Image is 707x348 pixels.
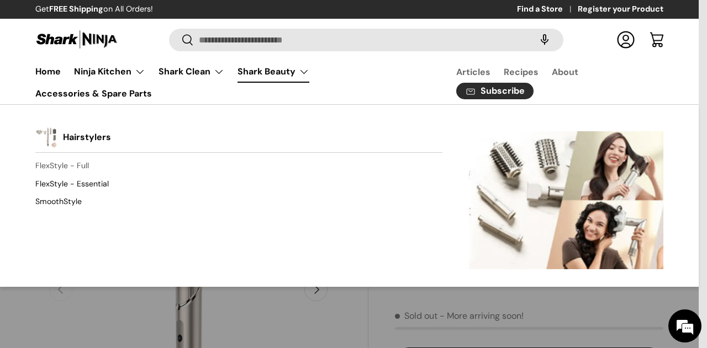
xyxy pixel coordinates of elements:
img: Shark Ninja Philippines [35,29,118,50]
a: Register your Product [578,3,663,15]
span: Subscribe [481,87,525,95]
strong: FREE Shipping [49,4,103,14]
speech-search-button: Search by voice [527,28,562,52]
a: About [552,61,578,83]
a: Home [35,61,61,82]
a: Accessories & Spare Parts [35,83,152,104]
a: Articles [456,61,490,83]
p: Get on All Orders! [35,3,153,15]
a: Find a Store [517,3,578,15]
summary: Shark Clean [152,61,231,83]
nav: Secondary [430,61,663,104]
a: Subscribe [456,83,534,100]
summary: Ninja Kitchen [67,61,152,83]
summary: Shark Beauty [231,61,316,83]
a: Recipes [504,61,539,83]
nav: Primary [35,61,430,104]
